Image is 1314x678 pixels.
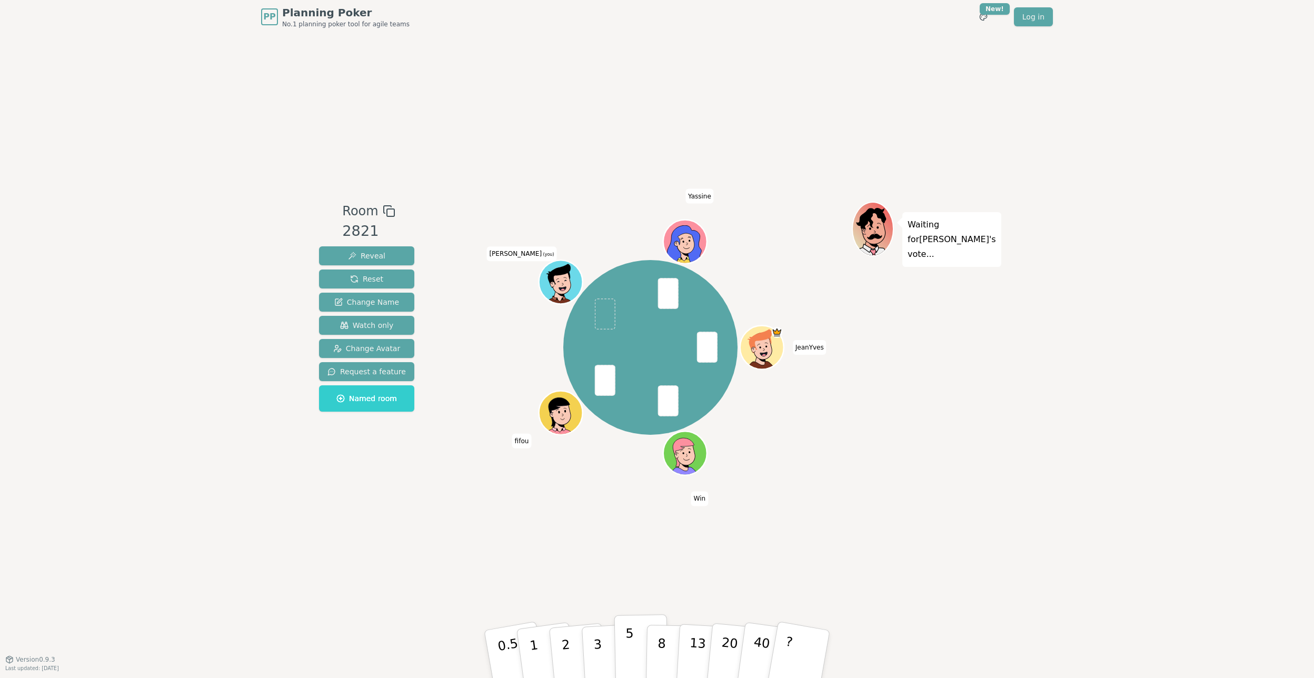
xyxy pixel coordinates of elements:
[342,202,378,221] span: Room
[327,366,406,377] span: Request a feature
[319,270,414,288] button: Reset
[5,665,59,671] span: Last updated: [DATE]
[348,251,385,261] span: Reveal
[908,217,996,262] p: Waiting for [PERSON_NAME] 's vote...
[319,362,414,381] button: Request a feature
[336,393,397,404] span: Named room
[333,343,401,354] span: Change Avatar
[334,297,399,307] span: Change Name
[319,246,414,265] button: Reveal
[793,340,827,355] span: Click to change your name
[5,655,55,664] button: Version0.9.3
[691,491,709,506] span: Click to change your name
[350,274,383,284] span: Reset
[319,293,414,312] button: Change Name
[282,20,410,28] span: No.1 planning poker tool for agile teams
[512,433,532,448] span: Click to change your name
[261,5,410,28] a: PPPlanning PokerNo.1 planning poker tool for agile teams
[685,188,714,203] span: Click to change your name
[340,320,394,331] span: Watch only
[1014,7,1053,26] a: Log in
[980,3,1010,15] div: New!
[540,262,581,303] button: Click to change your avatar
[282,5,410,20] span: Planning Poker
[16,655,55,664] span: Version 0.9.3
[771,327,782,338] span: JeanYves is the host
[263,11,275,23] span: PP
[342,221,395,242] div: 2821
[319,385,414,412] button: Named room
[319,316,414,335] button: Watch only
[974,7,993,26] button: New!
[486,246,556,261] span: Click to change your name
[542,252,554,257] span: (you)
[319,339,414,358] button: Change Avatar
